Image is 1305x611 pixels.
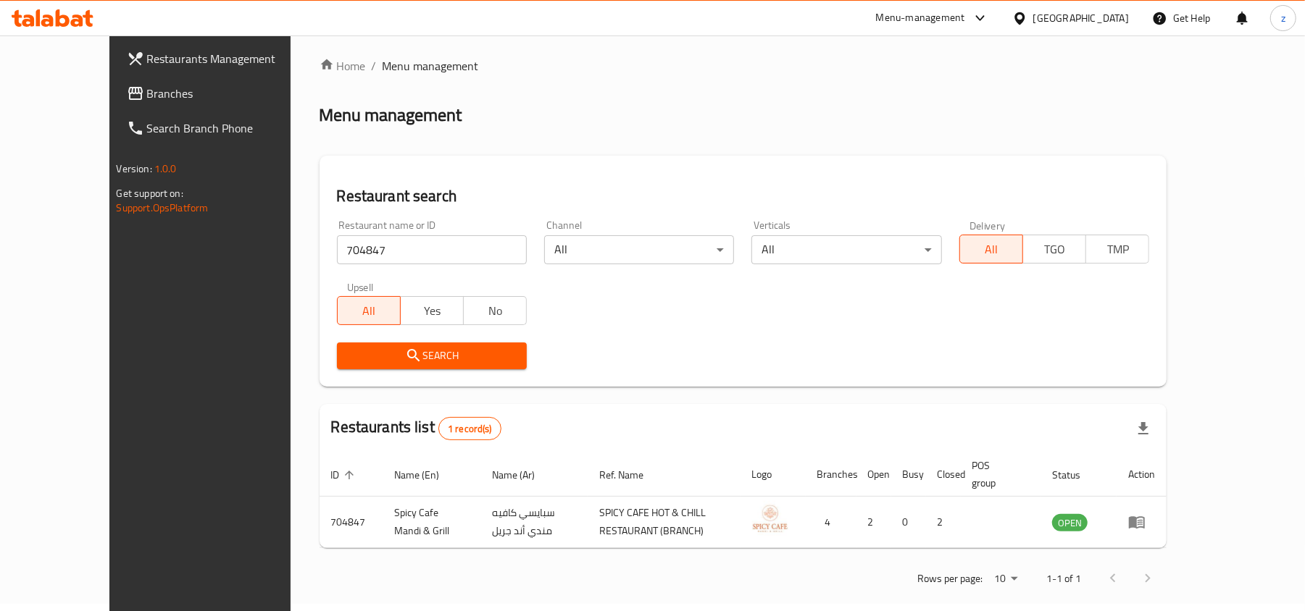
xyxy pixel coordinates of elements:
span: Search [349,347,515,365]
label: Upsell [347,282,374,292]
h2: Restaurant search [337,185,1150,207]
span: POS group [972,457,1024,492]
span: Search Branch Phone [147,119,316,137]
span: TGO [1029,239,1080,260]
button: All [959,235,1023,264]
span: Get support on: [117,184,183,203]
p: 1-1 of 1 [1046,570,1081,588]
span: Ref. Name [599,466,662,484]
p: Rows per page: [917,570,983,588]
div: [GEOGRAPHIC_DATA] [1033,10,1129,26]
div: Export file [1126,411,1161,446]
table: enhanced table [320,452,1167,548]
div: Menu [1128,513,1155,531]
span: No [470,300,521,321]
input: Search for restaurant name or ID.. [337,235,527,264]
td: سبايسي كافيه مندي أند جريل [480,497,588,548]
th: Logo [741,452,806,497]
span: z [1281,10,1285,26]
span: 1.0.0 [154,159,177,178]
span: 1 record(s) [439,422,501,436]
div: All [751,235,941,264]
a: Search Branch Phone [115,111,328,146]
td: 4 [806,497,856,548]
span: Name (Ar) [492,466,554,484]
td: Spicy Cafe Mandi & Grill [383,497,480,548]
div: Total records count [438,417,501,440]
td: SPICY CAFE HOT & CHILL RESTAURANT (BRANCH) [588,497,741,548]
a: Restaurants Management [115,41,328,76]
span: Restaurants Management [147,50,316,67]
span: Name (En) [395,466,459,484]
span: TMP [1092,239,1143,260]
li: / [372,57,377,75]
label: Delivery [970,220,1006,230]
button: TMP [1085,235,1149,264]
td: 0 [891,497,926,548]
span: Version: [117,159,152,178]
img: Spicy Cafe Mandi & Grill [752,501,788,537]
a: Support.OpsPlatform [117,198,209,217]
nav: breadcrumb [320,57,1167,75]
span: All [343,300,395,321]
h2: Restaurants list [331,416,501,440]
button: Search [337,342,527,369]
span: OPEN [1052,515,1088,531]
td: 704847 [320,497,383,548]
td: 2 [926,497,961,548]
a: Home [320,57,366,75]
span: Yes [406,300,458,321]
th: Closed [926,452,961,497]
span: ID [331,466,359,484]
span: Status [1052,466,1099,484]
th: Action [1117,452,1167,497]
div: Rows per page: [988,568,1023,590]
span: Branches [147,85,316,102]
div: Menu-management [876,9,965,27]
span: Menu management [383,57,479,75]
button: No [463,296,527,325]
th: Open [856,452,891,497]
button: All [337,296,401,325]
button: TGO [1022,235,1086,264]
button: Yes [400,296,464,325]
div: All [544,235,734,264]
span: All [966,239,1017,260]
th: Busy [891,452,926,497]
th: Branches [806,452,856,497]
a: Branches [115,76,328,111]
h2: Menu management [320,104,462,127]
td: 2 [856,497,891,548]
div: OPEN [1052,514,1088,531]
